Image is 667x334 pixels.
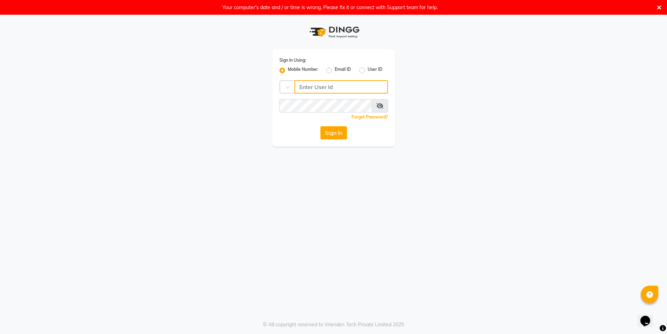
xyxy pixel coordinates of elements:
iframe: chat widget [638,306,660,327]
a: Forgot Password? [352,114,388,120]
label: Sign In Using: [279,57,306,63]
button: Sign In [320,126,347,139]
div: Your computer's date and / or time is wrong, Please fix it or connect with Support team for help. [222,3,438,12]
input: Username [294,80,388,94]
input: Username [279,99,372,113]
label: User ID [368,66,382,75]
img: logo1.svg [306,22,362,42]
label: Mobile Number [288,66,318,75]
label: Email ID [335,66,351,75]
